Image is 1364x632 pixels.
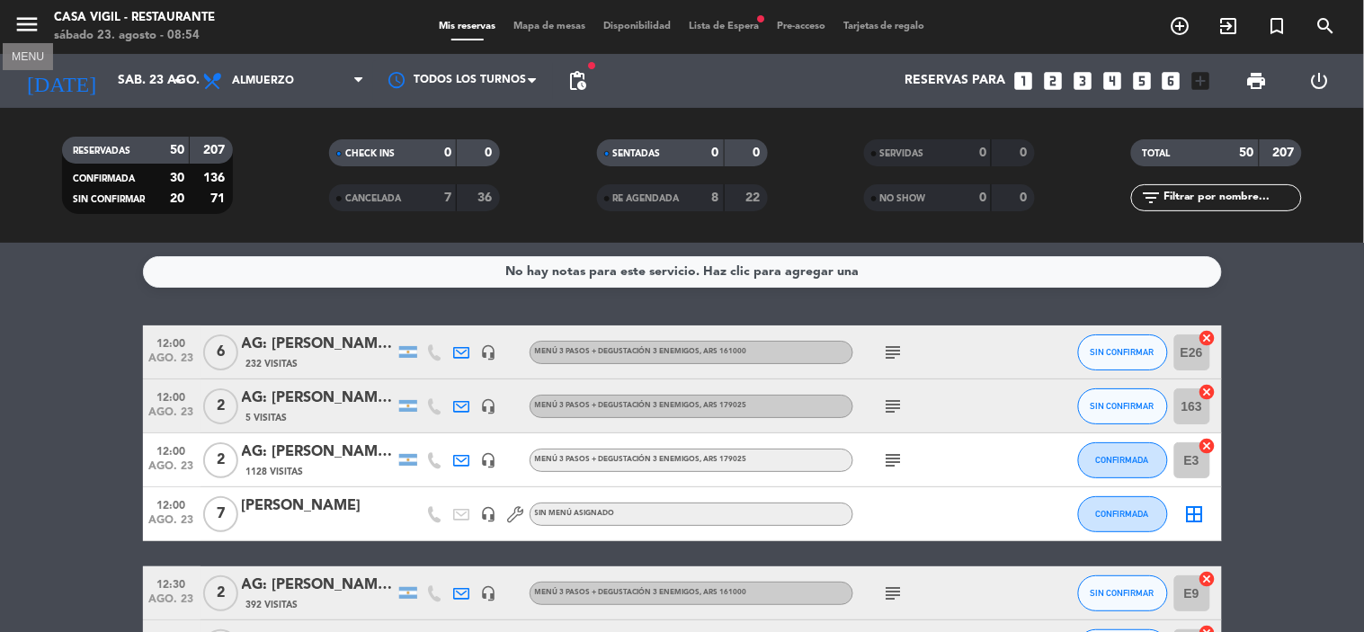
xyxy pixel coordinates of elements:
strong: 207 [203,144,228,156]
i: add_box [1190,69,1213,93]
i: add_circle_outline [1170,15,1191,37]
span: ago. 23 [149,593,194,614]
div: LOG OUT [1288,54,1351,108]
span: Menú 3 Pasos + Degustación 3 enemigos [535,402,747,409]
span: SIN CONFIRMAR [1091,588,1154,598]
div: AG: [PERSON_NAME] X2/ MENDOZA WINE CAMP [242,441,395,464]
i: headset_mic [481,585,497,601]
i: subject [883,342,905,363]
span: , ARS 179025 [700,402,747,409]
span: Menú 3 Pasos + Degustación 3 enemigos [535,589,747,596]
strong: 0 [444,147,451,159]
span: NO SHOW [880,194,926,203]
button: SIN CONFIRMAR [1078,334,1168,370]
button: menu [13,11,40,44]
div: No hay notas para este servicio. Haz clic para agregar una [505,262,859,282]
i: filter_list [1140,187,1162,209]
div: sábado 23. agosto - 08:54 [54,27,215,45]
span: Sin menú asignado [535,510,615,517]
i: turned_in_not [1267,15,1288,37]
span: CANCELADA [345,194,401,203]
input: Filtrar por nombre... [1162,188,1301,208]
i: cancel [1199,383,1217,401]
span: Tarjetas de regalo [834,22,934,31]
div: Casa Vigil - Restaurante [54,9,215,27]
span: SIN CONFIRMAR [1091,347,1154,357]
span: 5 Visitas [246,411,288,425]
strong: 30 [170,172,184,184]
i: subject [883,583,905,604]
strong: 0 [979,191,986,204]
span: SERVIDAS [880,149,924,158]
span: , ARS 161000 [700,348,747,355]
strong: 22 [745,191,763,204]
strong: 0 [1020,191,1030,204]
strong: 7 [444,191,451,204]
span: Mis reservas [430,22,504,31]
span: 12:30 [149,573,194,593]
i: arrow_drop_down [167,70,189,92]
strong: 71 [210,192,228,205]
span: 12:00 [149,440,194,460]
i: looks_3 [1071,69,1094,93]
span: 6 [203,334,238,370]
span: CONFIRMADA [1096,455,1149,465]
span: ago. 23 [149,514,194,535]
span: ago. 23 [149,352,194,373]
span: 2 [203,575,238,611]
span: RESERVADAS [73,147,130,156]
strong: 136 [203,172,228,184]
span: 1128 Visitas [246,465,304,479]
i: headset_mic [481,344,497,361]
div: AG: [PERSON_NAME] MR X2/ DISTINTOS [242,574,395,597]
span: print [1246,70,1268,92]
i: search [1315,15,1337,37]
span: RE AGENDADA [613,194,680,203]
button: SIN CONFIRMAR [1078,575,1168,611]
strong: 20 [170,192,184,205]
span: Pre-acceso [768,22,834,31]
strong: 0 [979,147,986,159]
span: 2 [203,442,238,478]
span: , ARS 179025 [700,456,747,463]
strong: 50 [1240,147,1254,159]
span: Almuerzo [232,75,294,87]
span: 12:00 [149,332,194,352]
div: AG: [PERSON_NAME] X 2 / SAINT GERMAIN [242,387,395,410]
span: SENTADAS [613,149,661,158]
i: headset_mic [481,506,497,522]
button: CONFIRMADA [1078,442,1168,478]
i: looks_4 [1101,69,1124,93]
i: looks_one [1012,69,1035,93]
i: subject [883,450,905,471]
i: cancel [1199,570,1217,588]
span: CONFIRMADA [73,174,135,183]
span: 7 [203,496,238,532]
span: fiber_manual_record [755,13,766,24]
span: 392 Visitas [246,598,299,612]
span: pending_actions [566,70,588,92]
span: CONFIRMADA [1096,509,1149,519]
span: CHECK INS [345,149,395,158]
span: SIN CONFIRMAR [1091,401,1154,411]
span: , ARS 161000 [700,589,747,596]
strong: 0 [1020,147,1030,159]
span: Menú 3 Pasos + Degustación 3 enemigos [535,348,747,355]
span: fiber_manual_record [586,60,597,71]
span: Disponibilidad [594,22,680,31]
i: exit_to_app [1218,15,1240,37]
div: [PERSON_NAME] [242,494,395,518]
i: cancel [1199,437,1217,455]
span: 2 [203,388,238,424]
i: looks_two [1041,69,1065,93]
strong: 8 [712,191,719,204]
i: menu [13,11,40,38]
strong: 36 [478,191,496,204]
span: Mapa de mesas [504,22,594,31]
button: CONFIRMADA [1078,496,1168,532]
strong: 50 [170,144,184,156]
div: AG: [PERSON_NAME] X6/ SUNTRIP [242,333,395,356]
i: power_settings_new [1308,70,1330,92]
i: looks_6 [1160,69,1183,93]
div: MENU [3,48,53,64]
